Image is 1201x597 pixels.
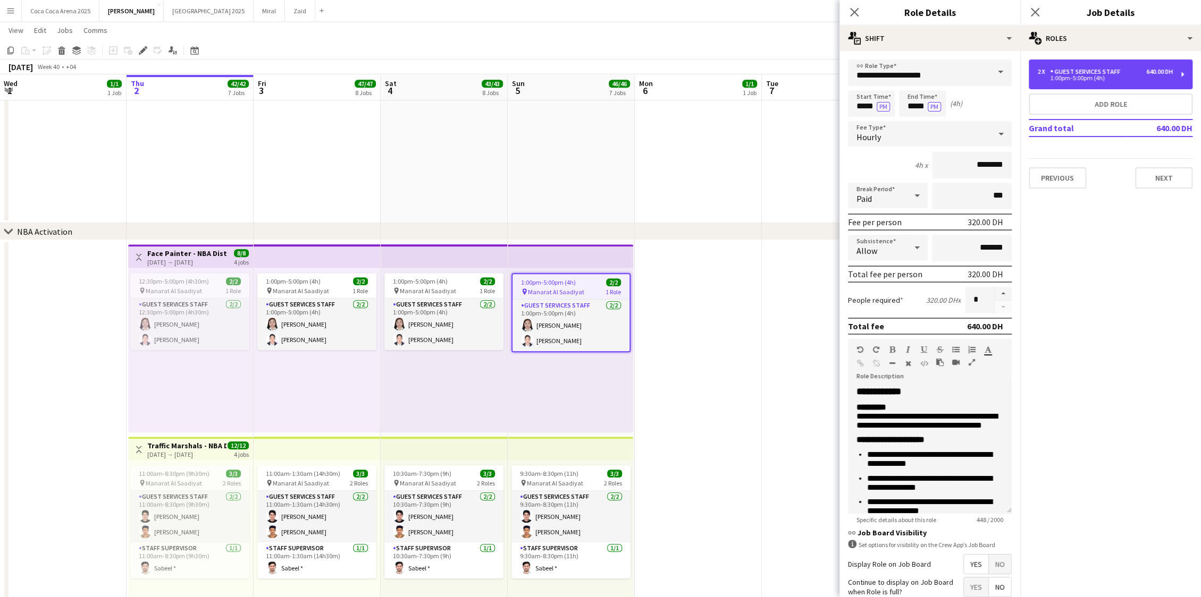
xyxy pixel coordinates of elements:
span: 1 Role [225,287,241,295]
span: 7 [765,84,778,97]
div: Total fee per person [848,269,922,279]
span: 1:00pm-5:00pm (4h) [393,277,448,285]
button: Unordered List [952,345,960,354]
span: Edit [34,25,46,35]
span: Comms [83,25,107,35]
label: Display Role on Job Board [848,559,931,569]
span: 4 [383,84,397,97]
span: 9:30am-8:30pm (11h) [520,470,578,477]
div: Fee per person [848,217,902,227]
app-card-role: Guest Services Staff2/210:30am-7:30pm (9h)[PERSON_NAME][PERSON_NAME] [384,491,503,542]
div: Roles [1020,25,1201,51]
span: Fri [258,79,266,88]
button: Clear Formatting [904,359,912,368]
span: Sun [512,79,525,88]
div: 320.00 DH [968,217,1003,227]
app-job-card: 12:30pm-5:00pm (4h30m)2/2 Manarat Al Saadiyat1 RoleGuest Services Staff2/212:30pm-5:00pm (4h30m)[... [130,273,249,350]
div: 320.00 DH x [926,295,961,305]
span: 2 Roles [477,479,495,487]
div: [DATE] [9,62,33,72]
div: 9:30am-8:30pm (11h)3/3 Manarat Al Saadiyat2 RolesGuest Services Staff2/29:30am-8:30pm (11h)[PERSO... [511,465,631,578]
span: 2 Roles [223,479,241,487]
button: Underline [920,345,928,354]
button: Previous [1029,167,1086,189]
div: 4h x [915,160,928,170]
div: 4 jobs [234,449,249,458]
button: Horizontal Line [888,359,896,368]
span: 2 [129,84,144,97]
span: Manarat Al Saadiyat [273,287,329,295]
span: 47/47 [355,80,376,88]
span: 1:00pm-5:00pm (4h) [521,278,576,286]
span: 448 / 2000 [968,516,1012,524]
div: 1:00pm-5:00pm (4h) [1037,75,1173,81]
div: 640.00 DH [967,321,1003,331]
app-job-card: 11:00am-1:30am (14h30m) (Sat)3/3 Manarat Al Saadiyat2 RolesGuest Services Staff2/211:00am-1:30am ... [257,465,376,578]
span: 1 Role [606,288,621,296]
div: Total fee [848,321,884,331]
app-job-card: 10:30am-7:30pm (9h)3/3 Manarat Al Saadiyat2 RolesGuest Services Staff2/210:30am-7:30pm (9h)[PERSO... [384,465,503,578]
app-job-card: 1:00pm-5:00pm (4h)2/2 Manarat Al Saadiyat1 RoleGuest Services Staff2/21:00pm-5:00pm (4h)[PERSON_N... [384,273,503,350]
button: Paste as plain text [936,358,944,366]
app-card-role: Guest Services Staff2/211:00am-1:30am (14h30m)[PERSON_NAME][PERSON_NAME] [257,491,376,542]
h3: Job Board Visibility [848,528,1012,538]
span: 2 Roles [350,479,368,487]
div: (4h) [950,99,962,108]
label: Continue to display on Job Board when Role is full? [848,577,963,596]
label: People required [848,295,903,305]
div: Set options for visibility on the Crew App’s Job Board [848,540,1012,550]
div: 1:00pm-5:00pm (4h)2/2 Manarat Al Saadiyat1 RoleGuest Services Staff2/21:00pm-5:00pm (4h)[PERSON_N... [511,273,631,352]
span: Tue [766,79,778,88]
span: Yes [964,555,988,574]
a: Comms [79,23,112,37]
app-card-role: Guest Services Staff2/212:30pm-5:00pm (4h30m)[PERSON_NAME][PERSON_NAME] [130,298,249,350]
app-card-role: Guest Services Staff2/21:00pm-5:00pm (4h)[PERSON_NAME][PERSON_NAME] [384,298,503,350]
span: 1:00pm-5:00pm (4h) [266,277,321,285]
button: Undo [856,345,864,354]
button: Insert video [952,358,960,366]
td: 640.00 DH [1126,120,1192,137]
a: Edit [30,23,51,37]
span: 2/2 [226,277,241,285]
app-card-role: Guest Services Staff2/21:00pm-5:00pm (4h)[PERSON_NAME][PERSON_NAME] [257,298,376,350]
button: Ordered List [968,345,976,354]
div: 320.00 DH [968,269,1003,279]
span: Yes [964,577,988,596]
span: Jobs [57,25,73,35]
span: View [9,25,23,35]
button: Fullscreen [968,358,976,366]
app-card-role: Staff Supervisor1/19:30am-8:30pm (11h)Sabeel * [511,542,631,578]
span: 1 Role [352,287,368,295]
span: 2/2 [606,278,621,286]
span: 11:00am-8:30pm (9h30m) [139,470,209,477]
span: 6 [637,84,653,97]
button: PM [877,102,890,112]
a: Jobs [53,23,77,37]
span: Specific details about this role [848,516,945,524]
div: 2 x [1037,68,1050,75]
span: Paid [856,193,872,204]
span: 1/1 [742,80,757,88]
button: Text Color [984,345,992,354]
span: 3/3 [480,470,495,477]
div: 7 Jobs [228,89,248,97]
span: 11:00am-1:30am (14h30m) (Sat) [266,470,353,477]
span: 8/8 [234,249,249,257]
app-job-card: 1:00pm-5:00pm (4h)2/2 Manarat Al Saadiyat1 RoleGuest Services Staff2/21:00pm-5:00pm (4h)[PERSON_N... [257,273,376,350]
h3: Traffic Marshals - NBA District 2025 [147,441,226,450]
span: 1 Role [480,287,495,295]
span: No [989,577,1011,596]
div: 8 Jobs [482,89,502,97]
button: HTML Code [920,359,928,368]
span: 3/3 [226,470,241,477]
td: Grand total [1029,120,1126,137]
button: Zaid [285,1,315,21]
button: Next [1135,167,1192,189]
button: Bold [888,345,896,354]
span: 12:30pm-5:00pm (4h30m) [139,277,209,285]
div: Shift [839,25,1020,51]
span: Manarat Al Saadiyat [527,479,583,487]
span: 2 Roles [604,479,622,487]
span: 43/43 [482,80,503,88]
